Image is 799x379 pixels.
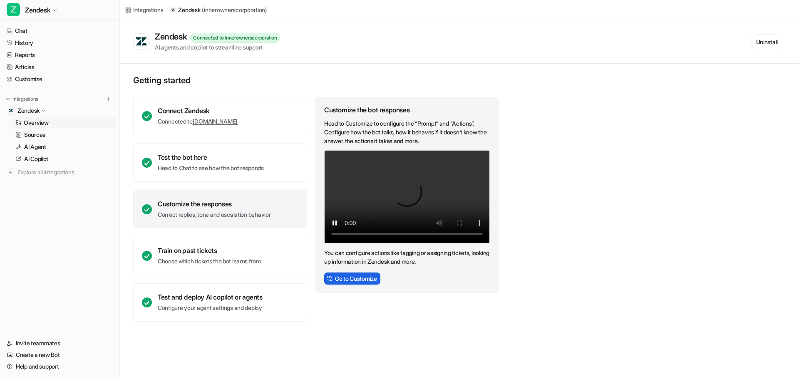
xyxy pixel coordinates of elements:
p: Correct replies, tone and escalation behavior [158,211,270,219]
p: Zendesk [17,107,40,115]
img: expand menu [5,96,11,102]
div: Test the bot here [158,153,264,161]
div: Connected to innerownerscorporation [190,33,280,43]
div: Customize the responses [158,200,270,208]
a: Chat [3,25,116,37]
a: Invite teammates [3,337,116,349]
div: Zendesk [155,32,190,42]
video: Your browser does not support the video tag. [324,150,490,243]
span: Zendesk [25,4,50,16]
p: Head to Chat to see how the bot responds [158,164,264,172]
button: Integrations [3,95,41,103]
p: Overview [24,119,49,127]
button: Go to Customize [324,272,380,285]
img: explore all integrations [7,168,15,176]
a: Explore all integrations [3,166,116,178]
p: ( innerownerscorporation ) [202,6,267,14]
p: Getting started [133,75,499,85]
img: Zendesk [8,108,13,113]
a: Help and support [3,361,116,372]
p: Head to Customize to configure the “Prompt” and “Actions”. Configure how the bot talks, how it be... [324,119,490,145]
a: Integrations [125,5,164,14]
a: Create a new Bot [3,349,116,361]
div: Connect Zendesk [158,107,238,115]
div: Test and deploy AI copilot or agents [158,293,263,301]
p: Choose which tickets the bot learns from [158,257,261,265]
div: Integrations [133,5,164,14]
a: Overview [12,117,116,129]
img: Zendesk logo [135,37,148,47]
a: AI Agent [12,141,116,153]
p: You can configure actions like tagging or assigning tickets, looking up information in Zendesk an... [324,248,490,266]
p: Integrations [12,96,38,102]
img: menu_add.svg [106,96,112,102]
div: Customize the bot responses [324,106,490,114]
div: Train on past tickets [158,246,261,255]
span: / [166,6,168,14]
a: Reports [3,49,116,61]
button: Uninstall [752,35,782,49]
img: CstomizeIcon [327,275,333,281]
p: AI Copilot [24,155,48,163]
p: AI Agent [24,143,46,151]
a: Sources [12,129,116,141]
a: History [3,37,116,49]
span: Explore all integrations [17,166,113,179]
a: Zendesk(innerownerscorporation) [170,6,267,14]
a: Articles [3,61,116,73]
p: Zendesk [178,6,200,14]
a: [DOMAIN_NAME] [193,118,238,125]
span: Z [7,3,20,16]
p: Configure your agent settings and deploy [158,304,263,312]
a: Customize [3,73,116,85]
p: Connected to [158,117,238,126]
a: AI Copilot [12,153,116,165]
div: AI agents and copilot to streamline support [155,43,280,52]
p: Sources [24,131,45,139]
